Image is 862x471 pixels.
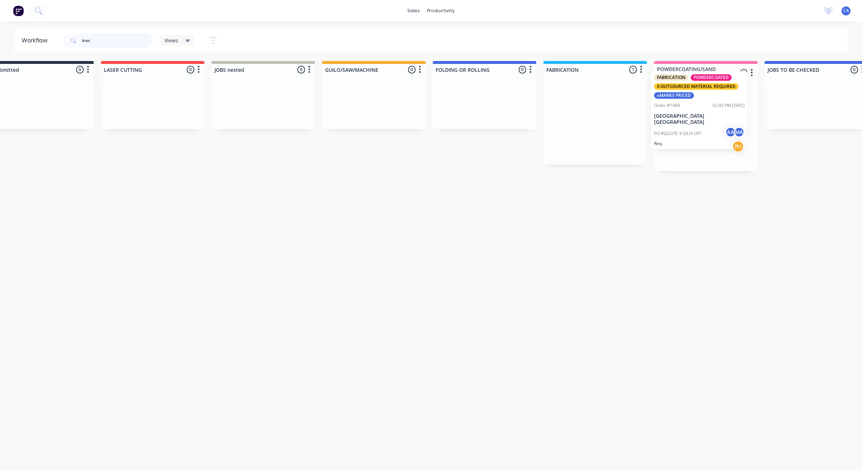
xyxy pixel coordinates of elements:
img: Factory [13,5,24,16]
div: productivity [423,5,458,16]
div: sales [404,5,423,16]
span: CA [843,8,849,14]
span: Views [164,37,178,44]
div: Workflow [22,36,51,45]
input: Search for orders... [82,33,153,48]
